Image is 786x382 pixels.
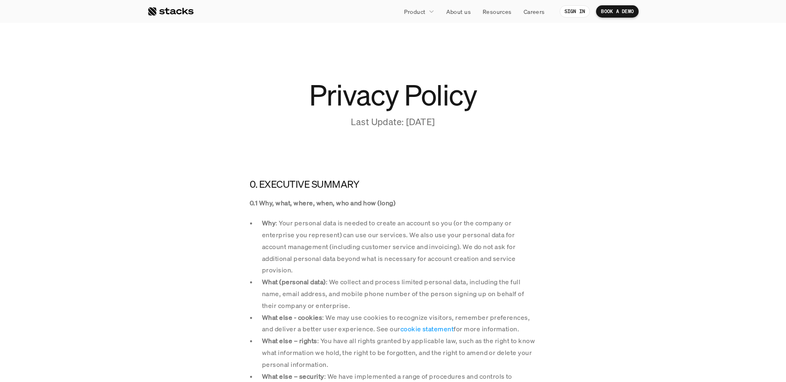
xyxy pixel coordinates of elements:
[478,4,517,19] a: Resources
[446,7,471,16] p: About us
[262,218,276,227] strong: Why
[250,198,395,207] strong: 0.1 Why, what, where, when, who and how (long)
[262,335,536,370] p: : You have all rights granted by applicable law, such as the right to know what information we ho...
[483,7,512,16] p: Resources
[560,5,590,18] a: SIGN IN
[262,276,536,311] p: : We collect and process limited personal data, including the full name, email address, and mobil...
[400,324,454,333] a: cookie statement
[291,116,495,128] p: Last Update: [DATE]
[262,336,317,345] strong: What else – rights
[250,82,536,108] h1: Privacy Policy
[262,217,536,276] p: : Your personal data is needed to create an account so you (or the company or enterprise you repr...
[596,5,639,18] a: BOOK A DEMO
[524,7,545,16] p: Careers
[565,9,585,14] p: SIGN IN
[262,313,322,322] strong: What else - cookies
[262,372,324,381] strong: What else – security
[404,7,426,16] p: Product
[250,178,536,191] h4: 0. EXECUTIVE SUMMARY
[262,312,536,335] p: : We may use cookies to recognize visitors, remember preferences, and deliver a better user exper...
[262,277,326,286] strong: What (personal data)
[441,4,476,19] a: About us
[519,4,550,19] a: Careers
[601,9,634,14] p: BOOK A DEMO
